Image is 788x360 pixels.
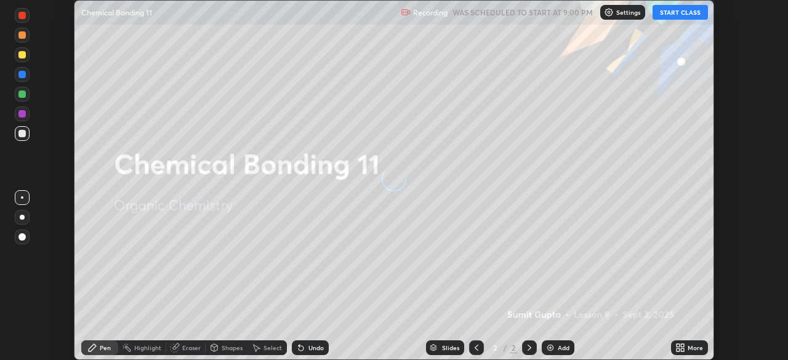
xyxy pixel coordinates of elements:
div: Shapes [222,345,243,351]
p: Settings [616,9,640,15]
img: add-slide-button [545,343,555,353]
div: 2 [510,342,517,353]
p: Recording [413,8,448,17]
div: / [504,344,507,351]
div: Eraser [182,345,201,351]
img: class-settings-icons [604,7,614,17]
div: More [688,345,703,351]
div: 2 [489,344,501,351]
div: Add [558,345,569,351]
img: recording.375f2c34.svg [401,7,411,17]
h5: WAS SCHEDULED TO START AT 9:00 PM [452,7,593,18]
div: Undo [308,345,324,351]
div: Pen [100,345,111,351]
div: Slides [442,345,459,351]
div: Select [263,345,282,351]
div: Highlight [134,345,161,351]
p: Chemical Bonding 11 [81,7,152,17]
button: START CLASS [653,5,708,20]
